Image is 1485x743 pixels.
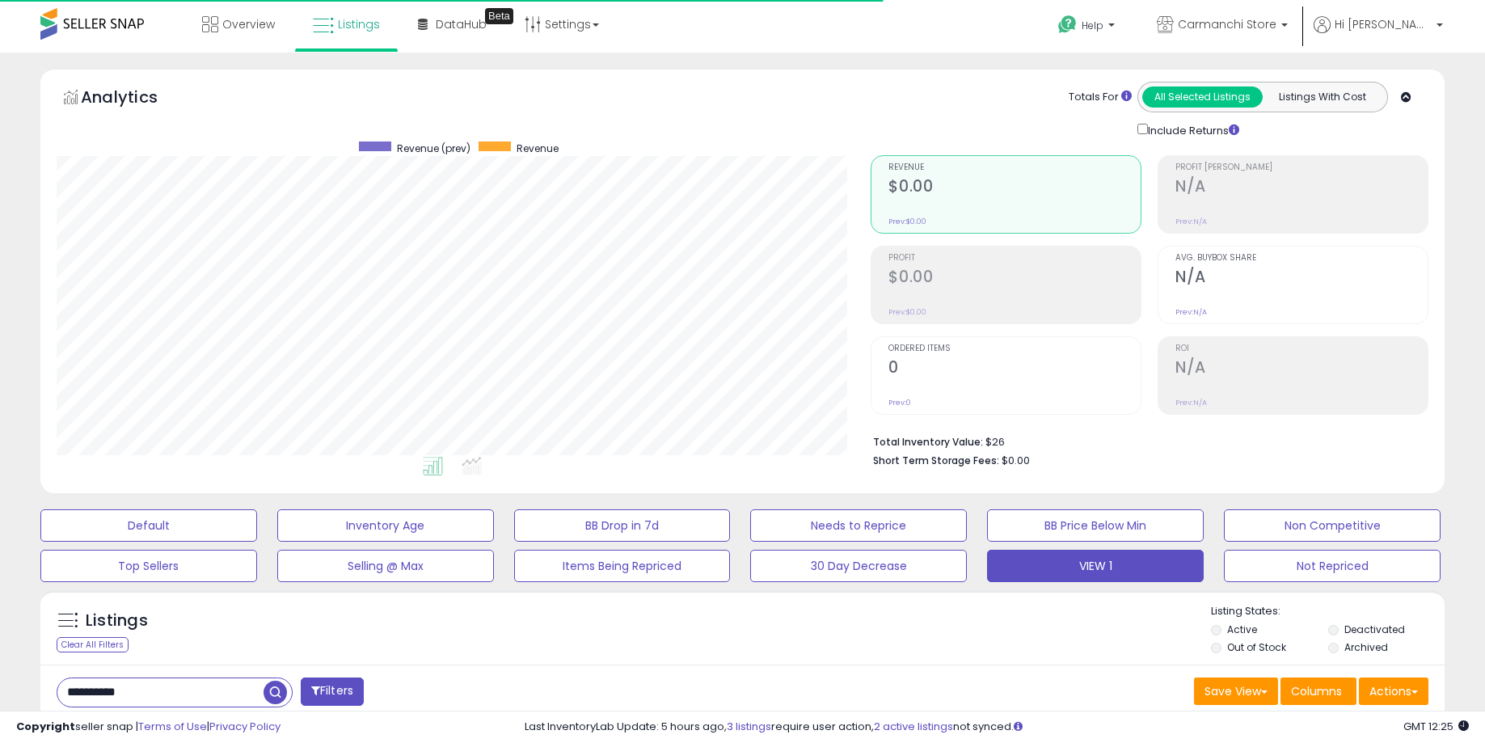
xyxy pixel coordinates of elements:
li: $26 [873,431,1416,450]
label: Out of Stock [1227,640,1286,654]
button: Save View [1194,678,1278,705]
span: Hi [PERSON_NAME] [1335,16,1432,32]
div: seller snap | | [16,720,281,735]
h5: Analytics [81,86,189,112]
button: Not Repriced [1224,550,1441,582]
span: Overview [222,16,275,32]
button: Items Being Repriced [514,550,731,582]
span: Help [1082,19,1103,32]
span: Revenue (prev) [397,141,470,155]
a: Help [1045,2,1131,53]
small: Prev: 0 [888,398,911,407]
h2: N/A [1175,268,1428,289]
span: ROI [1175,344,1428,353]
button: 30 Day Decrease [750,550,967,582]
a: Privacy Policy [209,719,281,734]
a: Hi [PERSON_NAME] [1314,16,1443,53]
p: Listing States: [1211,604,1445,619]
button: BB Drop in 7d [514,509,731,542]
span: Revenue [517,141,559,155]
small: Prev: N/A [1175,398,1207,407]
div: Tooltip anchor [485,8,513,24]
a: 2 active listings [874,719,953,734]
span: $0.00 [1002,453,1030,468]
h2: 0 [888,358,1141,380]
span: Columns [1291,683,1342,699]
button: Default [40,509,257,542]
span: DataHub [436,16,487,32]
span: 2025-09-10 12:25 GMT [1403,719,1469,734]
a: 3 listings [727,719,771,734]
small: Prev: $0.00 [888,217,926,226]
button: Columns [1280,678,1356,705]
button: Actions [1359,678,1428,705]
span: Ordered Items [888,344,1141,353]
small: Prev: N/A [1175,217,1207,226]
button: Inventory Age [277,509,494,542]
h2: N/A [1175,177,1428,199]
button: BB Price Below Min [987,509,1204,542]
span: Listings [338,16,380,32]
span: Profit [PERSON_NAME] [1175,163,1428,172]
div: Last InventoryLab Update: 5 hours ago, require user action, not synced. [525,720,1469,735]
button: Needs to Reprice [750,509,967,542]
button: VIEW 1 [987,550,1204,582]
h2: $0.00 [888,177,1141,199]
span: Profit [888,254,1141,263]
label: Archived [1344,640,1388,654]
button: Selling @ Max [277,550,494,582]
b: Total Inventory Value: [873,435,983,449]
b: Short Term Storage Fees: [873,454,999,467]
span: Avg. Buybox Share [1175,254,1428,263]
button: Listings With Cost [1262,87,1382,108]
div: Include Returns [1125,120,1259,139]
label: Deactivated [1344,623,1405,636]
h2: $0.00 [888,268,1141,289]
div: Totals For [1069,90,1132,105]
small: Prev: N/A [1175,307,1207,317]
button: All Selected Listings [1142,87,1263,108]
label: Active [1227,623,1257,636]
button: Non Competitive [1224,509,1441,542]
button: Top Sellers [40,550,257,582]
i: Get Help [1057,15,1078,35]
button: Filters [301,678,364,706]
strong: Copyright [16,719,75,734]
small: Prev: $0.00 [888,307,926,317]
span: Revenue [888,163,1141,172]
h2: N/A [1175,358,1428,380]
div: Clear All Filters [57,637,129,652]
span: Carmanchi Store [1178,16,1276,32]
a: Terms of Use [138,719,207,734]
h5: Listings [86,610,148,632]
